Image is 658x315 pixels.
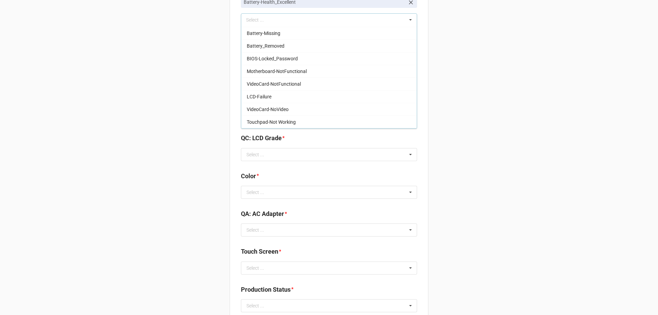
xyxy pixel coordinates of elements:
[246,266,264,270] div: Select ...
[246,228,264,232] div: Select ...
[247,119,296,125] span: Touchpad-Not Working
[241,247,278,256] label: Touch Screen
[246,303,264,308] div: Select ...
[247,56,298,61] span: BIOS-Locked_Password
[241,171,256,181] label: Color
[247,43,284,49] span: Battery_Removed
[241,209,284,219] label: QA: AC Adapter
[247,94,271,99] span: LCD-Failure
[247,69,307,74] span: Motherboard-NotFunctional
[246,190,264,195] div: Select ...
[247,31,280,36] span: Battery-Missing
[247,107,289,112] span: VideoCard-NoVideo
[241,133,282,143] label: QC: LCD Grade
[241,285,291,294] label: Production Status
[246,152,264,157] div: Select ...
[247,81,301,87] span: VideoCard-NotFunctional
